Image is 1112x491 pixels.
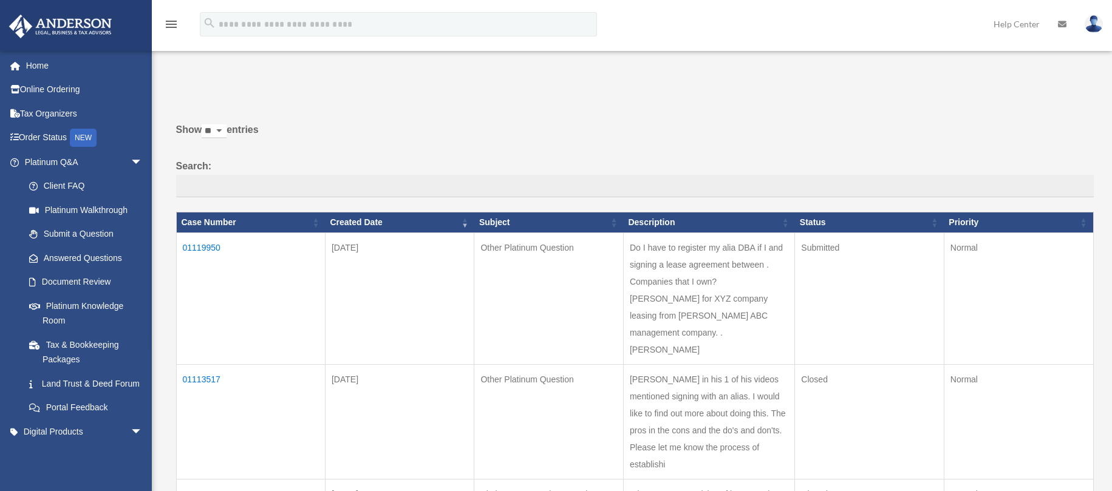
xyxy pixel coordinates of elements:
td: [PERSON_NAME] in his 1 of his videos mentioned signing with an alias. I would like to find out mo... [623,365,794,479]
i: search [203,16,216,30]
th: Created Date: activate to sort column ascending [325,212,474,233]
a: menu [164,21,179,32]
a: Land Trust & Deed Forum [17,371,155,396]
td: 01113517 [176,365,325,479]
div: NEW [70,129,97,147]
a: Platinum Q&Aarrow_drop_down [9,150,155,174]
span: arrow_drop_down [131,150,155,175]
td: Other Platinum Question [474,233,623,365]
a: Tax & Bookkeeping Packages [17,333,155,371]
td: Closed [795,365,944,479]
a: Home [9,53,161,78]
td: 01119950 [176,233,325,365]
a: Order StatusNEW [9,126,161,151]
a: Submit a Question [17,222,155,246]
a: Document Review [17,270,155,294]
a: Tax Organizers [9,101,161,126]
input: Search: [176,175,1094,198]
a: My Entitiesarrow_drop_down [9,444,161,468]
td: [DATE] [325,233,474,365]
select: Showentries [202,124,227,138]
td: Normal [944,233,1093,365]
th: Case Number: activate to sort column ascending [176,212,325,233]
img: Anderson Advisors Platinum Portal [5,15,115,38]
td: [DATE] [325,365,474,479]
td: Do I have to register my alia DBA if I and signing a lease agreement between . Companies that I o... [623,233,794,365]
a: Platinum Walkthrough [17,198,155,222]
th: Description: activate to sort column ascending [623,212,794,233]
th: Priority: activate to sort column ascending [944,212,1093,233]
a: Platinum Knowledge Room [17,294,155,333]
td: Other Platinum Question [474,365,623,479]
img: User Pic [1085,15,1103,33]
a: Online Ordering [9,78,161,102]
td: Normal [944,365,1093,479]
a: Digital Productsarrow_drop_down [9,419,161,444]
td: Submitted [795,233,944,365]
th: Status: activate to sort column ascending [795,212,944,233]
span: arrow_drop_down [131,444,155,469]
i: menu [164,17,179,32]
a: Portal Feedback [17,396,155,420]
span: arrow_drop_down [131,419,155,444]
label: Show entries [176,121,1094,151]
label: Search: [176,158,1094,198]
a: Client FAQ [17,174,155,198]
th: Subject: activate to sort column ascending [474,212,623,233]
a: Answered Questions [17,246,149,270]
